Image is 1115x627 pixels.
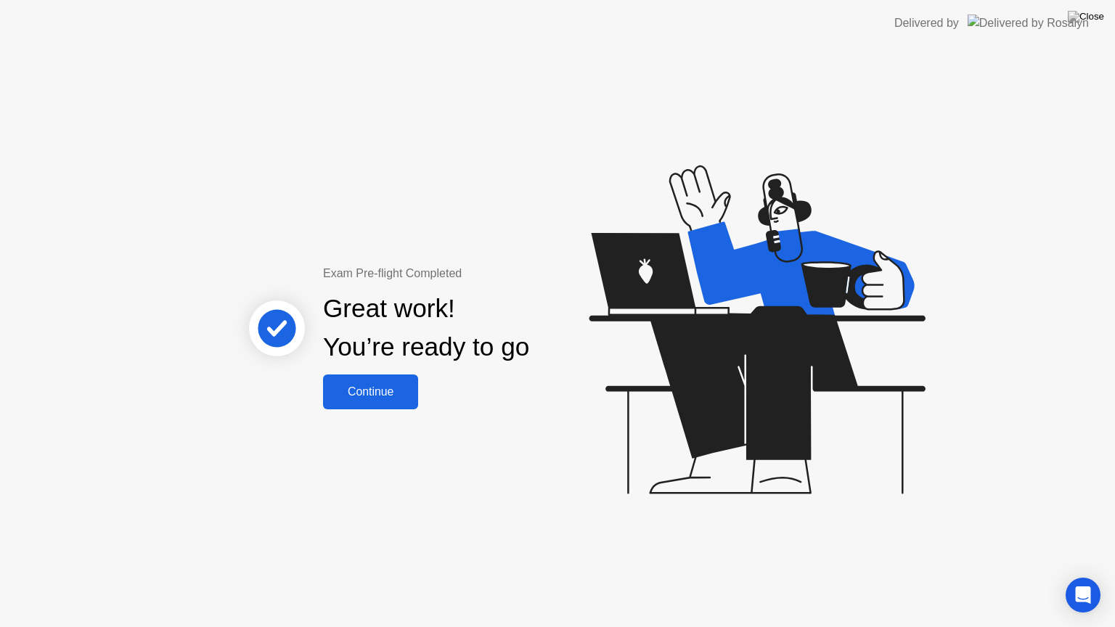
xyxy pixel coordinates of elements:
[1066,578,1100,612] div: Open Intercom Messenger
[1068,11,1104,22] img: Close
[323,290,529,366] div: Great work! You’re ready to go
[323,374,418,409] button: Continue
[968,15,1089,31] img: Delivered by Rosalyn
[894,15,959,32] div: Delivered by
[323,265,623,282] div: Exam Pre-flight Completed
[327,385,414,398] div: Continue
